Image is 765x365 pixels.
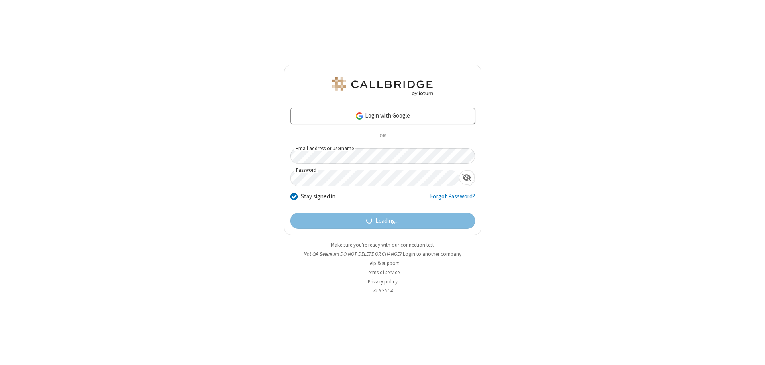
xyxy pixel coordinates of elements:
a: Help & support [367,260,399,267]
a: Make sure you're ready with our connection test [331,241,434,248]
a: Privacy policy [368,278,398,285]
input: Password [291,170,459,186]
span: Loading... [375,216,399,226]
a: Login with Google [290,108,475,124]
img: google-icon.png [355,112,364,120]
a: Forgot Password? [430,192,475,207]
a: Terms of service [366,269,400,276]
label: Stay signed in [301,192,335,201]
div: Show password [459,170,475,185]
input: Email address or username [290,148,475,164]
button: Login to another company [403,250,461,258]
button: Loading... [290,213,475,229]
li: v2.6.351.4 [284,287,481,294]
li: Not QA Selenium DO NOT DELETE OR CHANGE? [284,250,481,258]
span: OR [376,131,389,142]
img: QA Selenium DO NOT DELETE OR CHANGE [331,77,434,96]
